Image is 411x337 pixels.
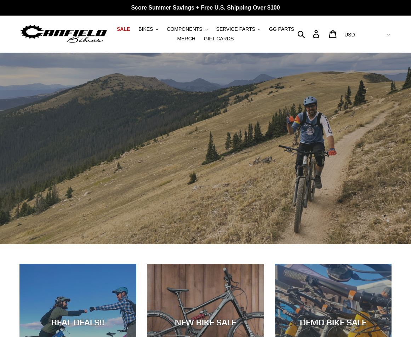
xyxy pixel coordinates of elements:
[19,317,136,327] div: REAL DEALS!!
[135,24,162,34] button: BIKES
[117,26,130,32] span: SALE
[19,23,108,45] img: Canfield Bikes
[213,24,264,34] button: SERVICE PARTS
[269,26,294,32] span: GG PARTS
[167,26,202,32] span: COMPONENTS
[163,24,211,34] button: COMPONENTS
[177,36,195,42] span: MERCH
[200,34,238,44] a: GIFT CARDS
[113,24,133,34] a: SALE
[266,24,298,34] a: GG PARTS
[204,36,234,42] span: GIFT CARDS
[216,26,255,32] span: SERVICE PARTS
[138,26,153,32] span: BIKES
[275,317,392,327] div: DEMO BIKE SALE
[147,317,264,327] div: NEW BIKE SALE
[174,34,199,44] a: MERCH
